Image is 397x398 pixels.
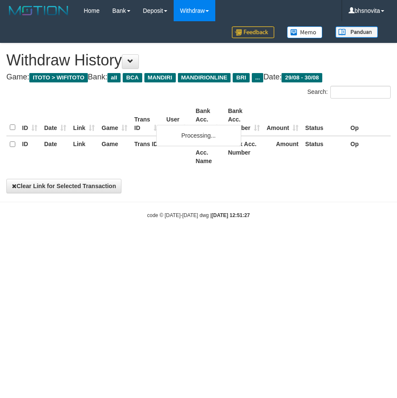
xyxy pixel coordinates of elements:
[19,136,41,169] th: ID
[107,73,121,82] span: all
[192,103,225,136] th: Bank Acc. Name
[225,136,263,169] th: Bank Acc. Number
[263,103,302,136] th: Amount
[287,26,323,38] img: Button%20Memo.svg
[232,26,274,38] img: Feedback.jpg
[144,73,176,82] span: MANDIRI
[282,73,322,82] span: 29/08 - 30/08
[19,103,41,136] th: ID
[225,103,263,136] th: Bank Acc. Number
[347,136,391,169] th: Op
[263,136,302,169] th: Amount
[6,4,71,17] img: MOTION_logo.png
[41,103,70,136] th: Date
[6,52,391,69] h1: Withdraw History
[6,179,121,193] button: Clear Link for Selected Transaction
[131,136,163,169] th: Trans ID
[156,125,241,146] div: Processing...
[330,86,391,99] input: Search:
[307,86,391,99] label: Search:
[335,26,378,38] img: panduan.png
[178,73,231,82] span: MANDIRIONLINE
[147,212,250,218] small: code © [DATE]-[DATE] dwg |
[6,73,391,82] h4: Game: Bank: Date:
[98,103,131,136] th: Game
[70,136,98,169] th: Link
[252,73,263,82] span: ...
[98,136,131,169] th: Game
[302,136,347,169] th: Status
[192,136,225,169] th: Bank Acc. Name
[347,103,391,136] th: Op
[163,136,192,169] th: User ID
[163,103,192,136] th: User ID
[70,103,98,136] th: Link
[123,73,142,82] span: BCA
[41,136,70,169] th: Date
[233,73,249,82] span: BRI
[302,103,347,136] th: Status
[131,103,163,136] th: Trans ID
[211,212,250,218] strong: [DATE] 12:51:27
[29,73,88,82] span: ITOTO > WIFITOTO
